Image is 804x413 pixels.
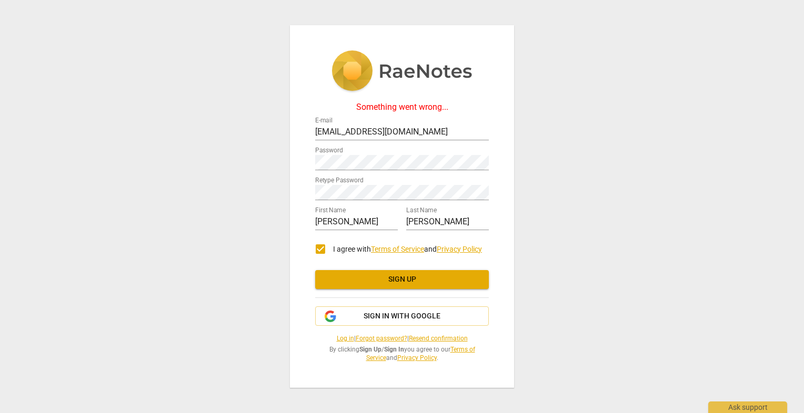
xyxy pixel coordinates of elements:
button: Sign in with Google [315,306,489,326]
label: Retype Password [315,177,364,183]
div: Something went wrong... [315,102,489,112]
span: Sign up [324,274,480,285]
a: Terms of Service [371,245,424,253]
label: E-mail [315,117,333,123]
b: Sign Up [359,346,381,353]
label: First Name [315,207,346,213]
span: | | [315,334,489,343]
button: Sign up [315,270,489,289]
a: Privacy Policy [397,354,437,362]
div: Ask support [708,401,787,413]
label: Password [315,147,343,153]
span: I agree with and [333,245,482,253]
b: Sign In [384,346,404,353]
a: Forgot password? [356,335,407,342]
a: Privacy Policy [437,245,482,253]
a: Log in [337,335,354,342]
a: Resend confirmation [409,335,468,342]
span: Sign in with Google [364,311,440,322]
a: Terms of Service [366,346,475,362]
label: Last Name [406,207,437,213]
span: By clicking / you agree to our and . [315,345,489,363]
img: 5ac2273c67554f335776073100b6d88f.svg [331,50,473,94]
